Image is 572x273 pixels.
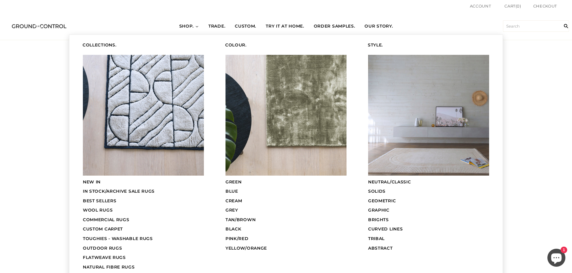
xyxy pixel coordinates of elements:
[360,196,497,206] a: GEOMETRIC
[83,226,123,232] span: CUSTOM CARPET
[309,18,360,35] a: ORDER SAMPLES.
[75,187,212,196] a: IN STOCK/ARCHIVE SALE RUGS
[503,20,569,32] input: Search
[235,23,256,29] span: CUSTOM.
[83,42,116,48] span: COLLECTIONS.
[360,41,497,50] a: STYLE.
[225,198,242,203] span: CREAM
[75,244,212,253] a: OUTDOOR RUGS
[360,206,497,215] a: GRAPHIC
[225,207,238,213] span: GREY
[560,12,572,40] input: Search
[75,215,212,225] a: COMMERCIAL RUGS
[83,207,113,213] span: WOOL RUGS
[368,245,393,251] span: ABSTRACT
[75,41,212,50] a: COLLECTIONS.
[83,245,122,251] span: OUTDOOR RUGS
[218,53,354,177] a: Submenu item
[83,217,129,222] span: COMMERCIAL RUGS
[75,224,212,234] a: CUSTOM CARPET
[218,177,354,187] a: GREEN
[218,215,354,225] a: TAN/BROWN
[368,226,403,232] span: CURVED LINES
[368,217,389,222] span: BRIGHTS
[368,236,385,241] span: TRIBAL
[546,249,567,268] inbox-online-store-chat: Shopify online store chat
[360,244,497,253] a: ABSTRACT
[83,236,153,241] span: TOUGHIES - WASHABLE RUGS
[218,234,354,244] a: PINK/RED
[360,177,497,187] a: NEUTRAL/CLASSIC
[225,245,267,251] span: YELLOW/ORANGE
[75,177,212,187] a: NEW IN
[83,198,116,203] span: BEST SELLERS
[218,224,354,234] a: BLACK
[83,55,204,176] img: Submenu item
[360,187,497,196] a: SOLIDS
[225,188,238,194] span: BLUE
[230,18,261,35] a: CUSTOM.
[225,179,242,185] span: GREEN
[225,42,247,48] span: COLOUR.
[218,187,354,196] a: BLUE
[218,41,354,50] a: COLOUR.
[360,234,497,244] a: TRIBAL
[368,198,396,203] span: GEOMETRIC
[208,23,225,29] span: TRADE.
[218,244,354,253] a: YELLOW/ORANGE
[368,42,383,48] span: STYLE.
[225,236,249,241] span: PINK/RED
[75,196,212,206] a: BEST SELLERS
[360,215,497,225] a: BRIGHTS
[75,234,212,244] a: TOUGHIES - WASHABLE RUGS
[75,53,212,177] a: Submenu item
[75,253,212,263] a: FLATWEAVE RUGS
[225,55,347,176] img: Submenu item
[179,23,194,29] span: SHOP.
[504,4,516,8] span: Cart
[218,206,354,215] a: GREY
[83,255,126,260] span: FLATWEAVE RUGS
[174,18,204,35] a: SHOP.
[83,188,155,194] span: IN STOCK/ARCHIVE SALE RUGS
[225,217,256,222] span: TAN/BROWN
[83,179,101,185] span: NEW IN
[218,196,354,206] a: CREAM
[75,263,212,272] a: NATURAL FIBRE RUGS
[365,23,393,29] span: OUR STORY.
[368,207,389,213] span: GRAPHIC
[517,4,520,8] span: 0
[314,23,355,29] span: ORDER SAMPLES.
[360,53,497,177] a: Submenu item
[368,179,411,185] span: NEUTRAL/CLASSIC
[204,18,230,35] a: TRADE.
[360,224,497,234] a: CURVED LINES
[225,226,241,232] span: BLACK
[75,206,212,215] a: WOOL RUGS
[470,4,491,8] a: Account
[261,18,309,35] a: TRY IT AT HOME.
[368,188,386,194] span: SOLIDS
[266,23,304,29] span: TRY IT AT HOME.
[368,55,489,176] img: Submenu item
[504,3,521,9] a: Cart(0)
[360,18,398,35] a: OUR STORY.
[83,264,135,270] span: NATURAL FIBRE RUGS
